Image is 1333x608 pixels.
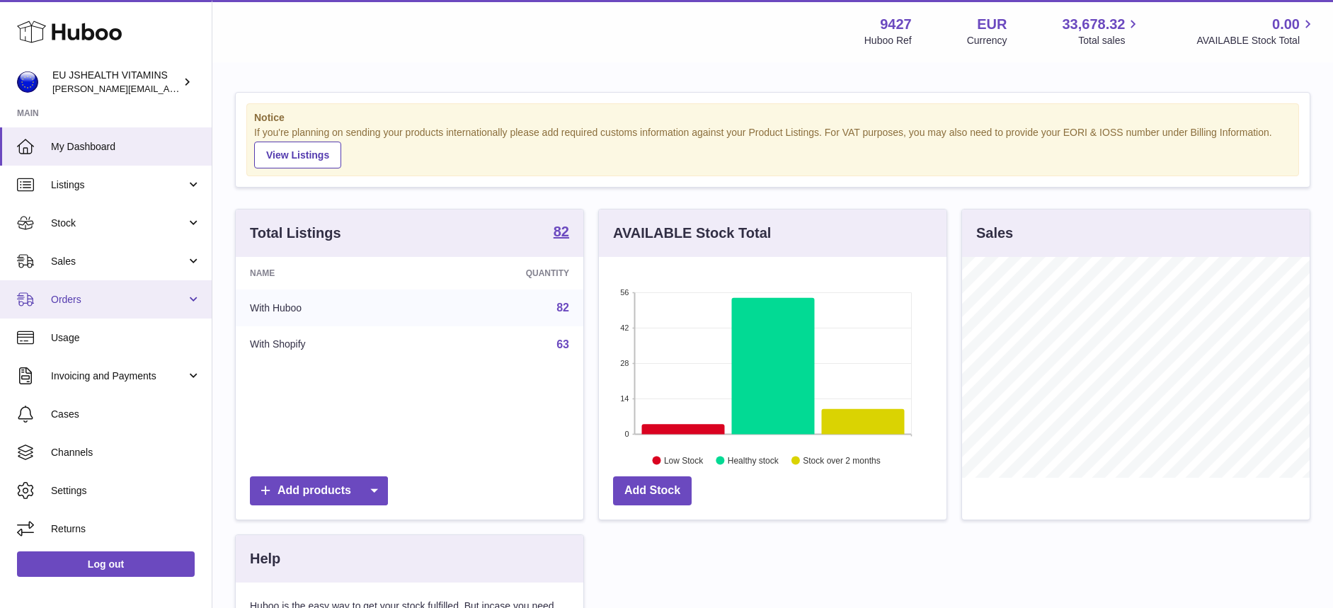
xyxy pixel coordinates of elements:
text: 42 [620,323,629,332]
a: Add products [250,476,388,505]
span: AVAILABLE Stock Total [1196,34,1316,47]
strong: 82 [554,224,569,239]
text: 28 [620,359,629,367]
strong: EUR [977,15,1007,34]
h3: AVAILABLE Stock Total [613,224,771,243]
strong: 9427 [880,15,912,34]
th: Quantity [423,257,583,289]
td: With Huboo [236,289,423,326]
a: View Listings [254,142,341,168]
a: 82 [554,224,569,241]
a: Add Stock [613,476,692,505]
div: Huboo Ref [864,34,912,47]
h3: Total Listings [250,224,341,243]
h3: Help [250,549,280,568]
div: If you're planning on sending your products internationally please add required customs informati... [254,126,1291,168]
span: Cases [51,408,201,421]
span: [PERSON_NAME][EMAIL_ADDRESS][DOMAIN_NAME] [52,83,284,94]
span: Total sales [1078,34,1141,47]
strong: Notice [254,111,1291,125]
div: EU JSHEALTH VITAMINS [52,69,180,96]
span: Invoicing and Payments [51,369,186,383]
span: Listings [51,178,186,192]
span: 0.00 [1272,15,1300,34]
img: laura@jessicasepel.com [17,71,38,93]
text: Stock over 2 months [803,455,880,465]
div: Currency [967,34,1007,47]
text: 14 [620,394,629,403]
h3: Sales [976,224,1013,243]
text: 56 [620,288,629,297]
span: Orders [51,293,186,306]
th: Name [236,257,423,289]
text: Healthy stock [728,455,779,465]
a: 63 [556,338,569,350]
span: 33,678.32 [1062,15,1125,34]
text: Low Stock [664,455,704,465]
text: 0 [624,430,629,438]
a: Log out [17,551,195,577]
a: 82 [556,302,569,314]
span: My Dashboard [51,140,201,154]
span: Sales [51,255,186,268]
span: Channels [51,446,201,459]
span: Usage [51,331,201,345]
span: Stock [51,217,186,230]
span: Returns [51,522,201,536]
a: 33,678.32 Total sales [1062,15,1141,47]
span: Settings [51,484,201,498]
a: 0.00 AVAILABLE Stock Total [1196,15,1316,47]
td: With Shopify [236,326,423,363]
